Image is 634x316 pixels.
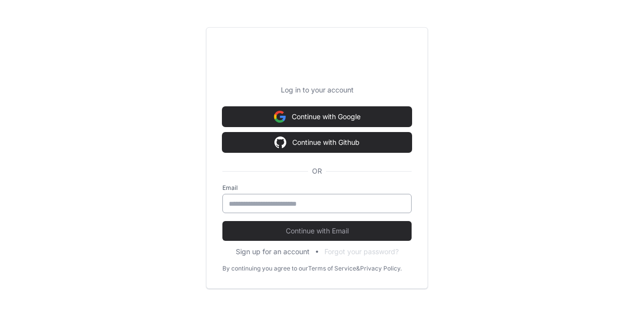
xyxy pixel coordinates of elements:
div: & [356,265,360,272]
img: Sign in with google [274,133,286,152]
img: Sign in with google [274,107,286,127]
button: Continue with Email [222,221,412,241]
span: OR [308,166,326,176]
button: Forgot your password? [324,247,399,257]
span: Continue with Email [222,226,412,236]
button: Sign up for an account [236,247,310,257]
a: Terms of Service [308,265,356,272]
a: Privacy Policy. [360,265,402,272]
label: Email [222,184,412,192]
button: Continue with Github [222,133,412,152]
div: By continuing you agree to our [222,265,308,272]
p: Log in to your account [222,85,412,95]
button: Continue with Google [222,107,412,127]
